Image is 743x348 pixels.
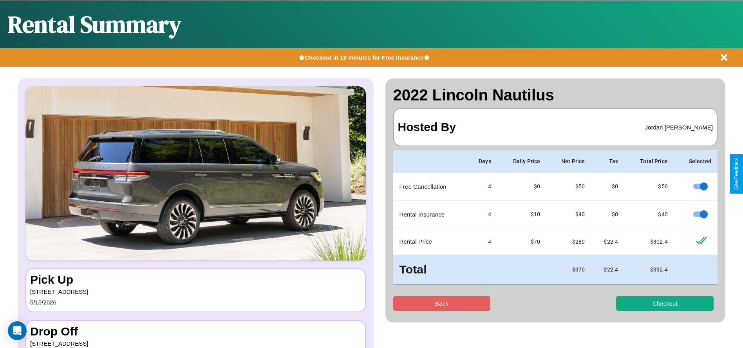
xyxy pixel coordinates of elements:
[624,173,674,200] td: $ 50
[497,150,546,173] th: Daily Price
[645,122,713,133] p: Jordan [PERSON_NAME]
[624,228,674,255] td: $ 302.4
[400,209,461,220] p: Rental Insurance
[305,54,423,61] b: Checkout in 10 minutes for Free Insurance
[546,228,591,255] td: $ 280
[466,150,497,173] th: Days
[734,158,739,190] div: Give Feedback
[591,150,624,173] th: Tax
[393,150,718,284] table: simple table
[30,273,361,286] h3: Pick Up
[30,286,361,297] p: [STREET_ADDRESS]
[400,236,461,247] p: Rental Price
[591,200,624,228] td: $0
[398,113,456,142] h3: Hosted By
[497,173,546,200] td: $0
[591,228,624,255] td: $ 22.4
[546,255,591,284] td: $ 370
[8,8,181,40] h1: Rental Summary
[466,200,497,228] td: 4
[466,173,497,200] td: 4
[393,86,718,104] h2: 2022 Lincoln Nautilus
[8,321,27,340] div: Open Intercom Messenger
[546,173,591,200] td: $ 50
[400,181,461,192] p: Free Cancellation
[591,173,624,200] td: $0
[616,296,714,311] button: Checkout
[591,255,624,284] td: $ 22.4
[546,150,591,173] th: Net Price
[624,255,674,284] td: $ 392.4
[624,200,674,228] td: $ 40
[30,325,361,338] h3: Drop Off
[497,200,546,228] td: $10
[546,200,591,228] td: $ 40
[497,228,546,255] td: $ 70
[400,261,461,278] h3: Total
[30,297,361,308] p: 5 / 15 / 2026
[393,296,491,311] button: Back
[624,150,674,173] th: Total Price
[674,150,718,173] th: Selected
[466,228,497,255] td: 4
